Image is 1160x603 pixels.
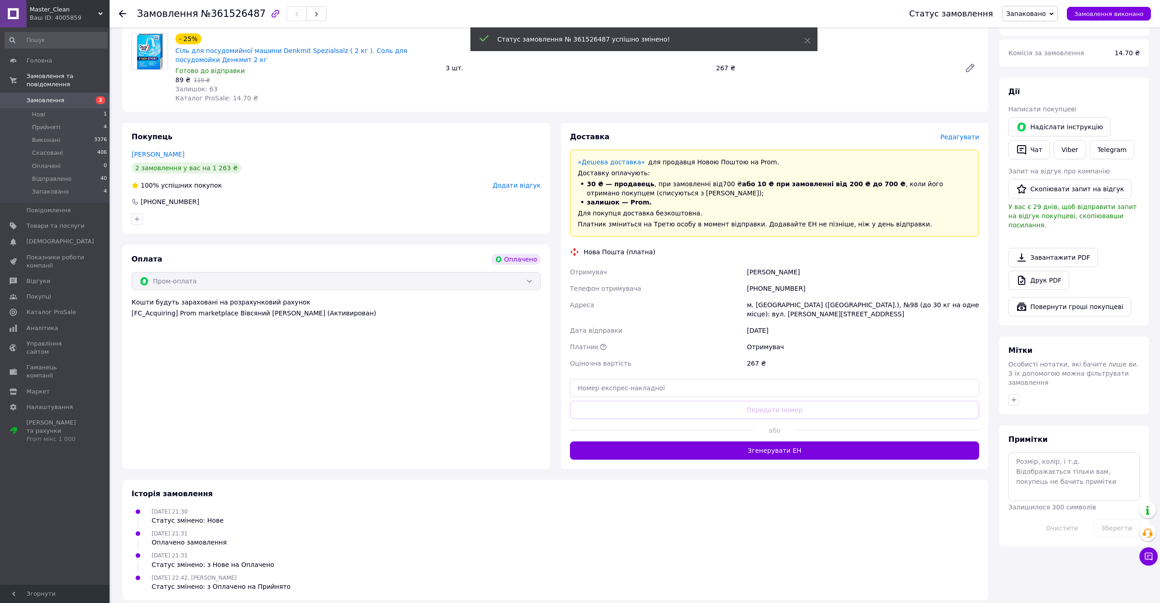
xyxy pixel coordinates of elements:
[578,168,971,178] div: Доставку оплачують:
[578,179,971,198] li: , при замовленні від 700 ₴ , коли його отримано покупцем (списуються з [PERSON_NAME]);
[578,158,645,166] a: «Дешева доставка»
[152,575,237,581] span: [DATE] 22:42, [PERSON_NAME]
[497,35,781,44] div: Статус замовлення № 361526487 успішно змінено!
[493,182,541,189] span: Додати відгук
[152,560,274,569] div: Статус змінено: з Нове на Оплачено
[32,136,60,144] span: Виконані
[152,552,188,559] span: [DATE] 21:31
[570,343,599,351] span: Платник
[570,441,979,460] button: Згенерувати ЕН
[26,253,84,270] span: Показники роботи компанії
[909,9,993,18] div: Статус замовлення
[587,199,652,206] span: залишок — Prom.
[26,237,94,246] span: [DEMOGRAPHIC_DATA]
[175,33,201,44] div: - 25%
[1074,10,1144,17] span: Замовлення виконано
[152,582,290,591] div: Статус змінено: з Оплачено на Прийнято
[140,197,200,206] div: [PHONE_NUMBER]
[1008,168,1110,175] span: Запит на відгук про компанію
[1139,547,1158,566] button: Чат з покупцем
[570,301,594,309] span: Адреса
[152,516,224,525] div: Статус змінено: Нове
[26,388,50,396] span: Маркет
[712,62,957,74] div: 267 ₴
[32,110,45,119] span: Нові
[570,285,641,292] span: Телефон отримувача
[745,355,981,372] div: 267 ₴
[1008,435,1048,444] span: Примітки
[26,277,50,285] span: Відгуки
[137,8,198,19] span: Замовлення
[132,151,185,158] a: [PERSON_NAME]
[1054,140,1086,159] a: Viber
[1008,346,1033,355] span: Мітки
[175,47,407,63] a: Сіль для посудомийної машини Denkmit Spezialsalz ( 2 кг ). Соль для посудомойки Денкмит 2 кг
[132,309,541,318] div: [FC_Acquiring] Prom marketplace Вівсяний [PERSON_NAME] (Активирован)
[94,136,107,144] span: 3376
[754,426,795,435] span: або
[100,175,107,183] span: 40
[132,132,173,141] span: Покупець
[1008,248,1098,267] a: Завантажити PDF
[1008,361,1139,386] span: Особисті нотатки, які бачите лише ви. З їх допомогою можна фільтрувати замовлення
[32,162,61,170] span: Оплачені
[175,85,217,93] span: Залишок: 63
[5,32,108,48] input: Пошук
[96,96,105,104] span: 2
[97,149,107,157] span: 406
[152,538,227,547] div: Оплачено замовлення
[132,298,541,318] div: Кошти будуть зараховані на розрахунковий рахунок
[570,132,610,141] span: Доставка
[201,8,266,19] span: №361526487
[587,180,654,188] span: 30 ₴ — продавець
[30,5,98,14] span: Master_Clean
[745,322,981,339] div: [DATE]
[152,509,188,515] span: [DATE] 21:30
[1008,203,1137,229] span: У вас є 29 днів, щоб відправити запит на відгук покупцеві, скопіювавши посилання.
[442,62,712,74] div: 3 шт.
[26,340,84,356] span: Управління сайтом
[132,163,242,173] div: 2 замовлення у вас на 1 263 ₴
[119,9,126,18] div: Повернутися назад
[104,188,107,196] span: 4
[578,220,971,229] div: Платник зміниться на Третю особу в момент відправки. Додавайте ЕН не пізніше, ніж у день відправки.
[26,435,84,443] div: Prom мікс 1 000
[32,149,63,157] span: Скасовані
[581,247,658,257] div: Нова Пошта (платна)
[1008,87,1020,96] span: Дії
[132,181,222,190] div: успішних покупок
[1067,7,1151,21] button: Замовлення виконано
[940,133,979,141] span: Редагувати
[141,182,159,189] span: 100%
[578,157,971,167] div: для продавця Новою Поштою на Prom.
[26,293,51,301] span: Покупці
[26,363,84,380] span: Гаманець компанії
[745,339,981,355] div: Отримувач
[1008,179,1132,199] button: Скопіювати запит на відгук
[26,96,64,105] span: Замовлення
[1008,503,1096,511] span: Залишилося 300 символів
[32,188,69,196] span: Запаковано
[578,209,971,218] div: Для покупця доставка безкоштовна.
[175,94,258,102] span: Каталог ProSale: 14.70 ₴
[32,175,72,183] span: Відправлено
[26,57,52,65] span: Головна
[1090,140,1134,159] a: Telegram
[104,110,107,119] span: 1
[32,123,60,131] span: Прийняті
[1006,10,1046,17] span: Запаковано
[570,327,622,334] span: Дата відправки
[132,255,162,263] span: Оплата
[26,72,110,89] span: Замовлення та повідомлення
[26,403,73,411] span: Налаштування
[745,264,981,280] div: [PERSON_NAME]
[1008,297,1131,316] button: Повернути гроші покупцеві
[1008,49,1084,57] span: Комісія за замовлення
[194,77,210,84] span: 119 ₴
[26,222,84,230] span: Товари та послуги
[136,34,164,69] img: Сіль для посудомийної машини Denkmit Spezialsalz ( 2 кг ). Соль для посудомойки Денкмит 2 кг
[1008,117,1111,136] button: Надіслати інструкцію
[745,280,981,297] div: [PHONE_NUMBER]
[26,324,58,332] span: Аналітика
[104,162,107,170] span: 0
